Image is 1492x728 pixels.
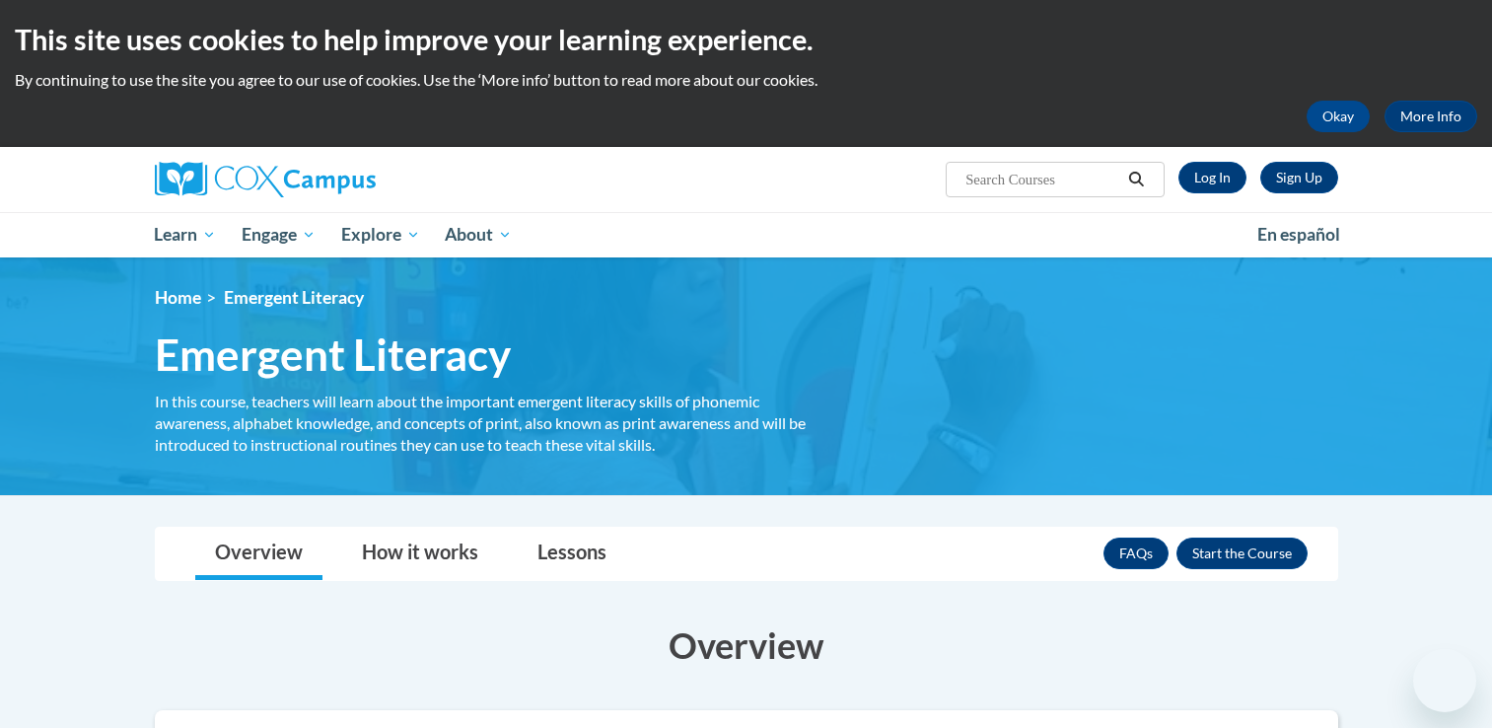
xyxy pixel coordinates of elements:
p: By continuing to use the site you agree to our use of cookies. Use the ‘More info’ button to read... [15,69,1477,91]
iframe: Button to launch messaging window [1413,649,1476,712]
a: Engage [229,212,328,257]
span: Engage [242,223,316,247]
span: Learn [154,223,216,247]
a: En español [1244,214,1353,255]
span: Emergent Literacy [155,328,511,381]
a: Register [1260,162,1338,193]
a: Overview [195,528,322,580]
a: About [432,212,525,257]
button: Search [1121,168,1151,191]
a: Lessons [518,528,626,580]
h3: Overview [155,620,1338,670]
a: FAQs [1103,538,1169,569]
span: En español [1257,224,1340,245]
div: Main menu [125,212,1368,257]
span: Emergent Literacy [224,287,364,308]
input: Search Courses [963,168,1121,191]
a: Explore [328,212,433,257]
a: Home [155,287,201,308]
div: In this course, teachers will learn about the important emergent literacy skills of phonemic awar... [155,391,835,456]
span: Explore [341,223,420,247]
a: Learn [142,212,230,257]
a: More Info [1385,101,1477,132]
img: Cox Campus [155,162,376,197]
button: Okay [1307,101,1370,132]
h2: This site uses cookies to help improve your learning experience. [15,20,1477,59]
a: Cox Campus [155,162,530,197]
a: Log In [1178,162,1246,193]
a: How it works [342,528,498,580]
button: Enroll [1176,538,1308,569]
span: About [445,223,512,247]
